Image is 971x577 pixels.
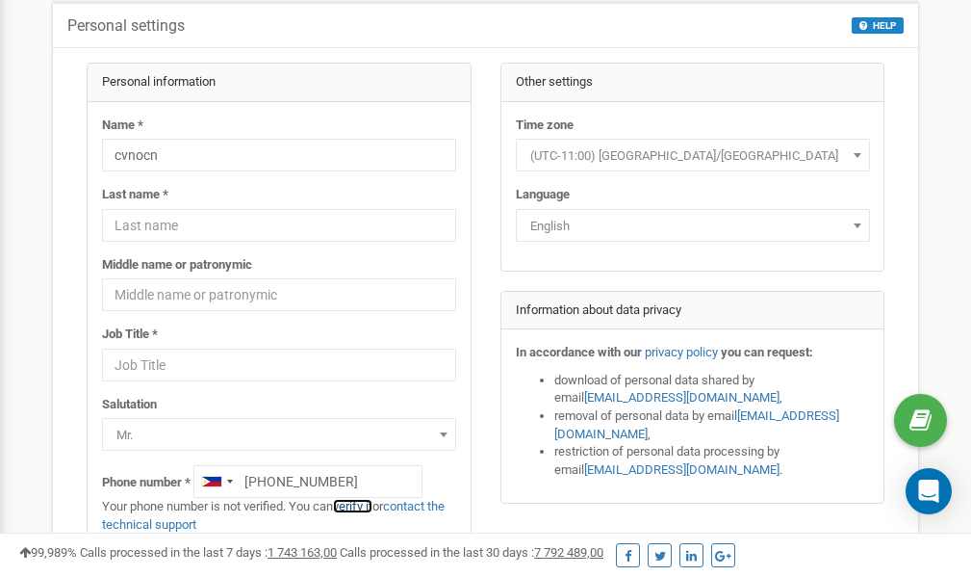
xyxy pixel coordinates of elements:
[554,443,870,479] li: restriction of personal data processing by email .
[554,372,870,407] li: download of personal data shared by email ,
[584,390,779,405] a: [EMAIL_ADDRESS][DOMAIN_NAME]
[721,345,813,359] strong: you can request:
[268,545,337,560] u: 1 743 163,00
[67,17,185,35] h5: Personal settings
[340,545,603,560] span: Calls processed in the last 30 days :
[193,465,422,498] input: +1-800-555-55-55
[102,499,445,532] a: contact the technical support
[102,256,252,275] label: Middle name or patronymic
[852,17,904,34] button: HELP
[523,143,863,170] span: (UTC-11:00) Pacific/Midway
[102,326,158,344] label: Job Title *
[102,349,456,381] input: Job Title
[534,545,603,560] u: 7 792 489,00
[19,545,77,560] span: 99,989%
[102,396,157,414] label: Salutation
[102,139,456,171] input: Name
[554,408,839,441] a: [EMAIL_ADDRESS][DOMAIN_NAME]
[516,345,642,359] strong: In accordance with our
[906,468,952,514] div: Open Intercom Messenger
[516,139,870,171] span: (UTC-11:00) Pacific/Midway
[102,474,191,492] label: Phone number *
[102,209,456,242] input: Last name
[554,407,870,443] li: removal of personal data by email ,
[194,466,239,497] div: Telephone country code
[102,186,168,204] label: Last name *
[102,278,456,311] input: Middle name or patronymic
[102,498,456,534] p: Your phone number is not verified. You can or
[584,462,779,477] a: [EMAIL_ADDRESS][DOMAIN_NAME]
[102,117,143,135] label: Name *
[645,345,718,359] a: privacy policy
[501,292,884,330] div: Information about data privacy
[501,64,884,102] div: Other settings
[80,545,337,560] span: Calls processed in the last 7 days :
[516,209,870,242] span: English
[333,499,372,513] a: verify it
[109,422,449,449] span: Mr.
[516,117,574,135] label: Time zone
[523,213,863,240] span: English
[88,64,471,102] div: Personal information
[516,186,570,204] label: Language
[102,418,456,451] span: Mr.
